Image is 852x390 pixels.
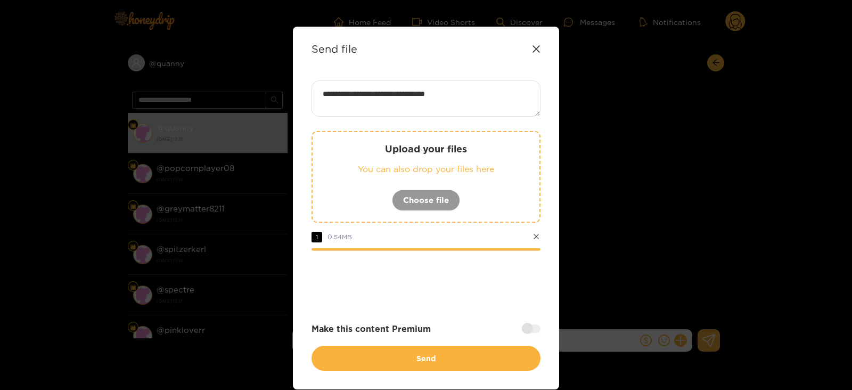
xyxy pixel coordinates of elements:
[312,43,357,55] strong: Send file
[334,143,518,155] p: Upload your files
[327,233,352,240] span: 0.54 MB
[312,323,431,335] strong: Make this content Premium
[392,190,460,211] button: Choose file
[312,232,322,242] span: 1
[334,163,518,175] p: You can also drop your files here
[312,346,540,371] button: Send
